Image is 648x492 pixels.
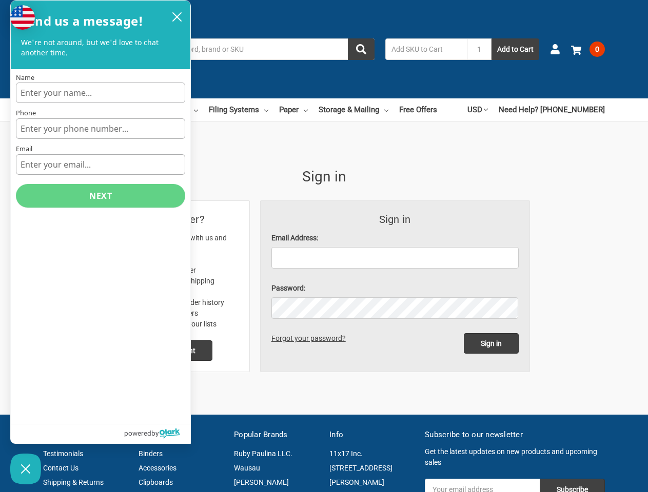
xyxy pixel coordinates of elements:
[399,98,437,121] a: Free Offers
[16,83,185,103] input: Name
[271,212,519,227] h3: Sign in
[151,426,159,440] span: by
[131,38,375,60] input: Search by keyword, brand or SKU
[43,464,78,472] a: Contact Us
[119,166,529,188] h1: Sign in
[10,5,35,30] img: duty and tax information for United States
[16,110,185,116] label: Phone
[234,429,319,441] h5: Popular Brands
[499,98,605,121] a: Need Help? [PHONE_NUMBER]
[16,184,185,208] button: Next
[124,426,151,440] span: powered
[279,98,308,121] a: Paper
[234,478,289,486] a: [PERSON_NAME]
[329,429,414,441] h5: Info
[590,42,605,57] span: 0
[16,118,185,139] input: Phone
[271,334,349,342] a: Forgot your password?
[139,449,163,458] a: Binders
[271,283,519,294] label: Password:
[319,98,388,121] a: Storage & Mailing
[16,74,185,81] label: Name
[464,333,519,354] input: Sign in
[21,37,180,58] p: We're not around, but we'd love to chat another time.
[209,98,268,121] a: Filing Systems
[139,478,173,486] a: Clipboards
[234,464,260,472] a: Wausau
[43,478,104,486] a: Shipping & Returns
[10,454,41,484] button: Close Chatbox
[43,449,83,458] a: Testimonials
[492,38,539,60] button: Add to Cart
[169,9,185,25] button: close chatbox
[385,38,467,60] input: Add SKU to Cart
[271,233,519,243] label: Email Address:
[124,424,190,443] a: Powered by Olark
[467,98,488,121] a: USD
[16,154,185,175] input: Email
[571,36,605,63] a: 0
[139,464,176,472] a: Accessories
[21,11,144,31] h2: Send us a message!
[16,146,185,152] label: Email
[234,449,292,458] a: Ruby Paulina LLC.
